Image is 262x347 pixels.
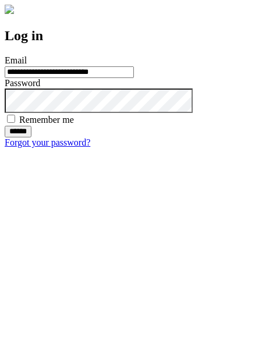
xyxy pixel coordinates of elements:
label: Password [5,78,40,88]
a: Forgot your password? [5,137,90,147]
label: Remember me [19,115,74,125]
label: Email [5,55,27,65]
h2: Log in [5,28,257,44]
img: logo-4e3dc11c47720685a147b03b5a06dd966a58ff35d612b21f08c02c0306f2b779.png [5,5,14,14]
